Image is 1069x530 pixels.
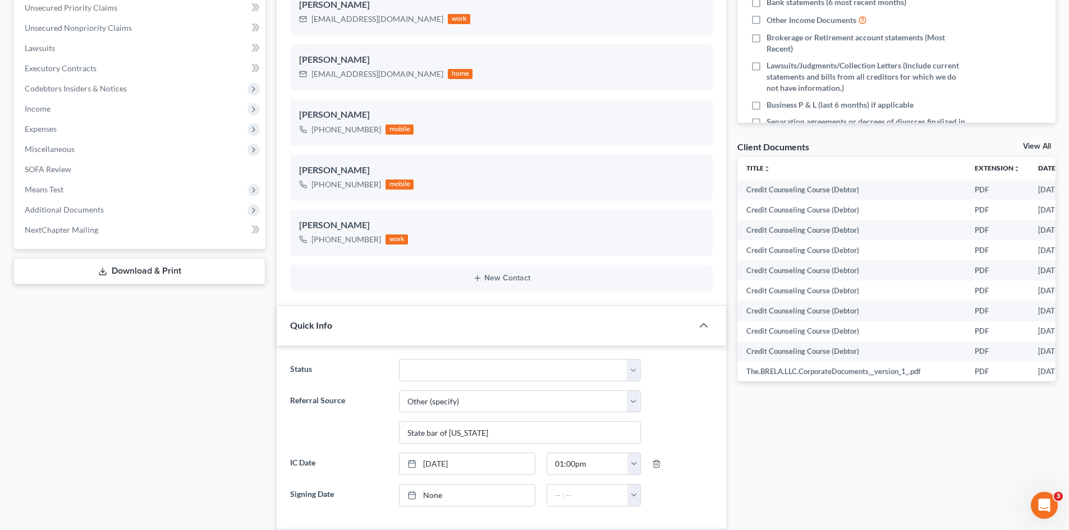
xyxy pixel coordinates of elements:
[746,164,770,172] a: Titleunfold_more
[737,200,966,220] td: Credit Counseling Course (Debtor)
[25,43,55,53] span: Lawsuits
[547,453,628,474] input: -- : --
[737,220,966,240] td: Credit Counseling Course (Debtor)
[16,159,265,179] a: SOFA Review
[448,69,472,79] div: home
[737,301,966,321] td: Credit Counseling Course (Debtor)
[299,108,704,122] div: [PERSON_NAME]
[25,225,98,234] span: NextChapter Mailing
[1013,165,1020,172] i: unfold_more
[966,179,1029,200] td: PDF
[737,362,966,382] td: The.BRELA.LLC.CorporateDocuments__version_1_.pdf
[25,144,75,154] span: Miscellaneous
[400,485,535,506] a: None
[767,60,966,94] span: Lawsuits/Judgments/Collection Letters (Include current statements and bills from all creditors fo...
[400,422,640,443] input: Other Referral Source
[737,240,966,260] td: Credit Counseling Course (Debtor)
[400,453,535,474] a: [DATE]
[966,200,1029,220] td: PDF
[966,342,1029,362] td: PDF
[290,320,332,330] span: Quick Info
[285,359,393,381] label: Status
[448,14,470,24] div: work
[386,125,414,135] div: mobile
[16,18,265,38] a: Unsecured Nonpriority Claims
[285,453,393,475] label: IC Date
[16,220,265,240] a: NextChapter Mailing
[25,164,71,174] span: SOFA Review
[737,342,966,362] td: Credit Counseling Course (Debtor)
[1023,142,1051,150] a: View All
[25,23,132,33] span: Unsecured Nonpriority Claims
[13,258,265,284] a: Download & Print
[767,116,966,139] span: Separation agreements or decrees of divorces finalized in the past 2 years
[25,124,57,133] span: Expenses
[966,220,1029,240] td: PDF
[299,274,704,283] button: New Contact
[737,141,809,153] div: Client Documents
[966,240,1029,260] td: PDF
[764,165,770,172] i: unfold_more
[966,362,1029,382] td: PDF
[16,38,265,58] a: Lawsuits
[1054,492,1063,501] span: 3
[547,485,628,506] input: -- : --
[966,260,1029,280] td: PDF
[966,321,1029,342] td: PDF
[975,164,1020,172] a: Extensionunfold_more
[767,99,914,110] span: Business P & L (last 6 months) if applicable
[737,179,966,200] td: Credit Counseling Course (Debtor)
[966,301,1029,321] td: PDF
[25,84,127,93] span: Codebtors Insiders & Notices
[285,484,393,506] label: Signing Date
[966,280,1029,301] td: PDF
[737,260,966,280] td: Credit Counseling Course (Debtor)
[311,234,381,245] div: [PHONE_NUMBER]
[386,234,408,245] div: work
[299,219,704,232] div: [PERSON_NAME]
[311,124,381,135] div: [PHONE_NUMBER]
[25,205,104,214] span: Additional Documents
[285,390,393,444] label: Referral Source
[737,280,966,301] td: Credit Counseling Course (Debtor)
[25,3,117,12] span: Unsecured Priority Claims
[767,15,856,26] span: Other Income Documents
[767,32,966,54] span: Brokerage or Retirement account statements (Most Recent)
[299,164,704,177] div: [PERSON_NAME]
[16,58,265,79] a: Executory Contracts
[25,63,97,73] span: Executory Contracts
[311,179,381,190] div: [PHONE_NUMBER]
[25,104,51,113] span: Income
[737,321,966,342] td: Credit Counseling Course (Debtor)
[311,68,443,80] div: [EMAIL_ADDRESS][DOMAIN_NAME]
[386,179,414,190] div: mobile
[311,13,443,25] div: [EMAIL_ADDRESS][DOMAIN_NAME]
[1031,492,1058,519] iframe: Intercom live chat
[299,53,704,67] div: [PERSON_NAME]
[25,185,63,194] span: Means Test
